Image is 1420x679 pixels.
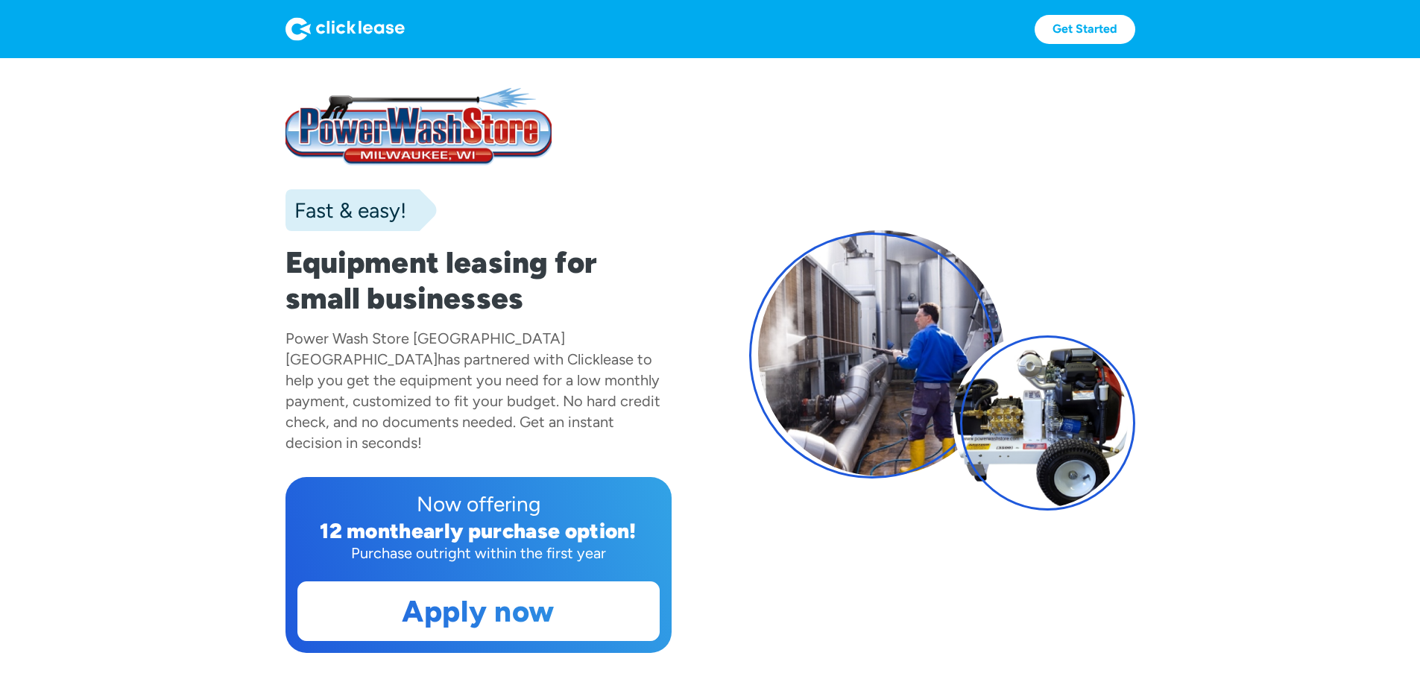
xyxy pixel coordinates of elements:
div: Power Wash Store [GEOGRAPHIC_DATA] [GEOGRAPHIC_DATA] [285,329,565,368]
div: early purchase option! [411,518,637,543]
div: 12 month [320,518,411,543]
a: Apply now [298,582,659,640]
div: has partnered with Clicklease to help you get the equipment you need for a low monthly payment, c... [285,350,660,452]
a: Get Started [1035,15,1135,44]
h1: Equipment leasing for small businesses [285,244,672,316]
div: Now offering [297,489,660,519]
img: Logo [285,17,405,41]
div: Purchase outright within the first year [297,543,660,563]
div: Fast & easy! [285,195,406,225]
